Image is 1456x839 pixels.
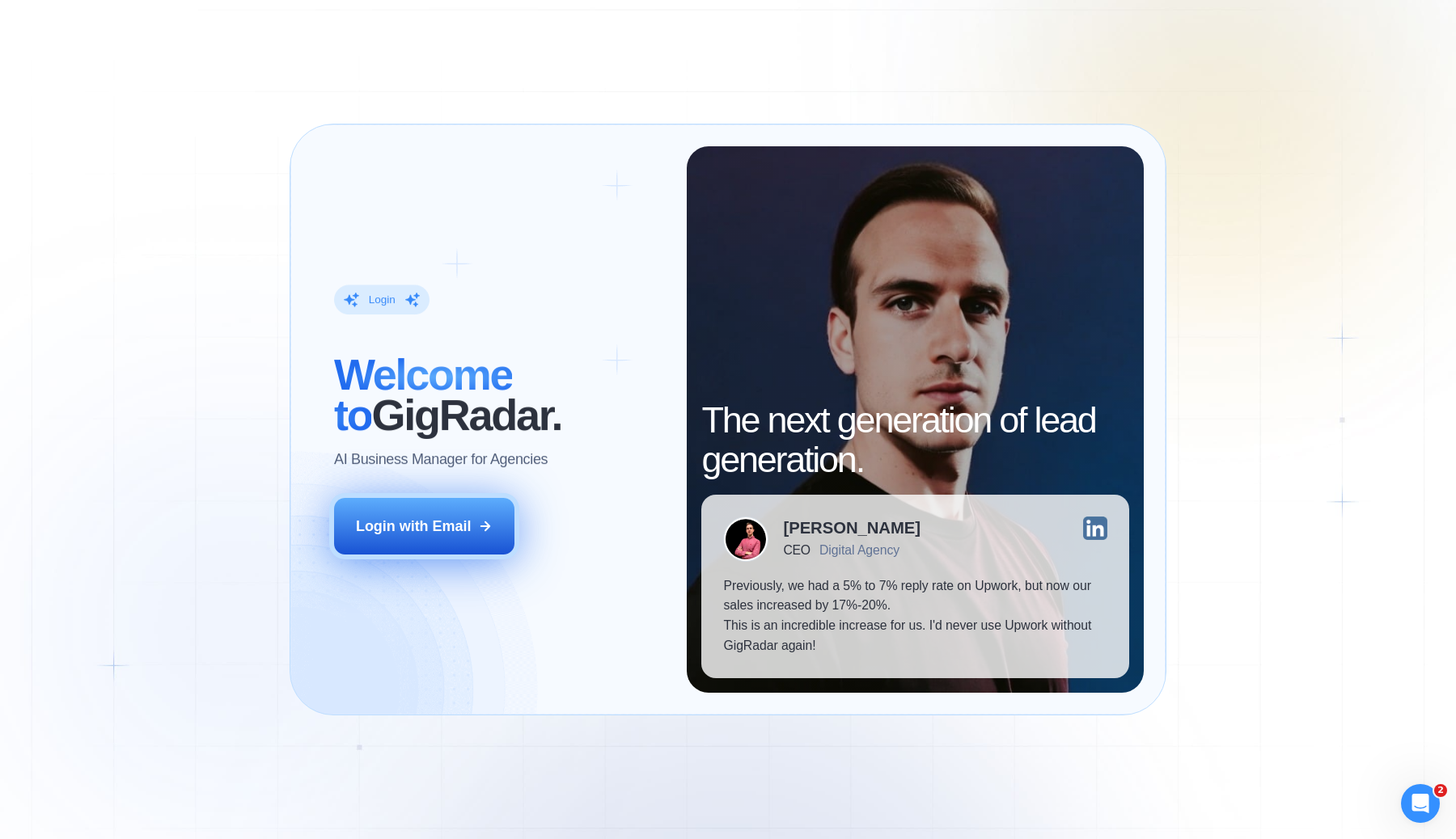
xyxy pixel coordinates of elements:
div: Login with Email [356,516,471,537]
h2: The next generation of lead generation. [701,400,1128,480]
div: Login [369,293,396,307]
iframe: Intercom live chat [1401,784,1440,823]
h2: ‍ GigRadar. [334,355,665,435]
button: Login with Email [334,498,514,554]
span: 2 [1434,784,1447,797]
span: Welcome to [334,350,512,438]
div: CEO [783,543,810,558]
div: Digital Agency [819,543,899,558]
p: Previously, we had a 5% to 7% reply rate on Upwork, but now our sales increased by 17%-20%. This ... [723,576,1107,656]
p: AI Business Manager for Agencies [334,449,548,470]
div: [PERSON_NAME] [783,520,920,536]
